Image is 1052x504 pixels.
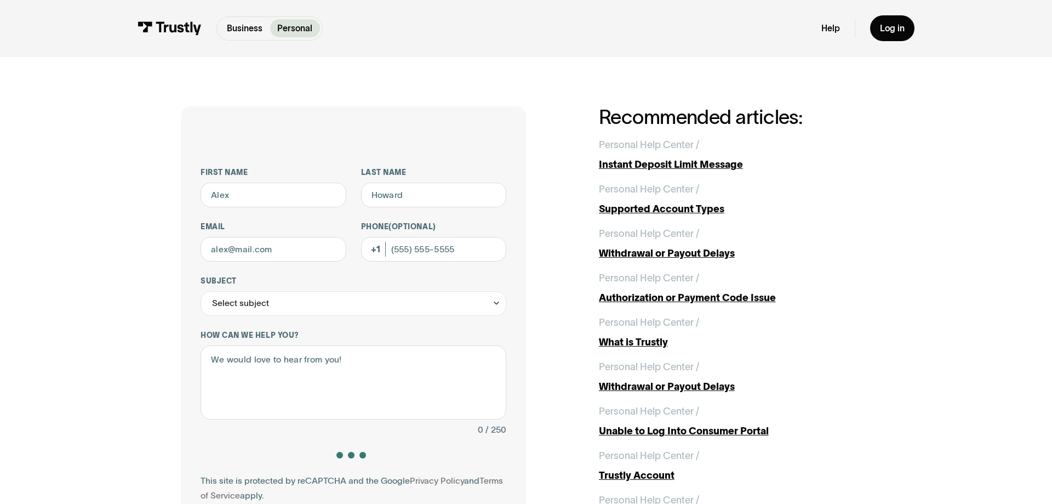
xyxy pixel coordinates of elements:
div: Personal Help Center / [599,315,699,330]
h2: Recommended articles: [599,106,871,128]
a: Business [220,19,270,37]
a: Personal [270,19,320,37]
input: alex@mail.com [201,237,346,262]
div: Personal Help Center / [599,226,699,241]
a: Personal Help Center /Unable to Log Into Consumer Portal [599,404,871,439]
a: Personal Help Center /Instant Deposit Limit Message [599,138,871,172]
label: Last name [361,168,507,178]
label: How can we help you? [201,331,506,341]
div: Authorization or Payment Code Issue [599,291,871,305]
div: Personal Help Center / [599,182,699,197]
div: Instant Deposit Limit Message [599,157,871,172]
div: Unable to Log Into Consumer Portal [599,424,871,439]
div: What is Trustly [599,335,871,350]
div: Personal Help Center / [599,449,699,463]
div: 0 [478,422,483,437]
p: Personal [277,22,312,35]
div: This site is protected by reCAPTCHA and the Google and apply. [201,473,506,503]
div: Withdrawal or Payout Delays [599,246,871,261]
a: Personal Help Center /Withdrawal or Payout Delays [599,226,871,261]
a: Help [821,23,840,34]
div: Personal Help Center / [599,138,699,152]
p: Business [227,22,262,35]
img: Trustly Logo [138,21,202,35]
a: Personal Help Center /Trustly Account [599,449,871,483]
div: Select subject [212,296,269,310]
a: Personal Help Center /What is Trustly [599,315,871,350]
div: Withdrawal or Payout Delays [599,380,871,394]
label: Subject [201,276,506,286]
span: (Optional) [388,223,436,231]
input: (555) 555-5555 [361,237,507,262]
a: Terms of Service [201,476,503,500]
a: Privacy Policy [410,476,464,485]
input: Howard [361,183,507,207]
div: / 250 [485,422,506,437]
div: Supported Account Types [599,202,871,217]
div: Personal Help Center / [599,271,699,286]
a: Personal Help Center /Withdrawal or Payout Delays [599,360,871,394]
a: Personal Help Center /Supported Account Types [599,182,871,217]
input: Alex [201,183,346,207]
label: Phone [361,222,507,232]
a: Personal Help Center /Authorization or Payment Code Issue [599,271,871,305]
div: Personal Help Center / [599,360,699,375]
div: Trustly Account [599,468,871,483]
label: Email [201,222,346,232]
a: Log in [870,15,914,41]
div: Personal Help Center / [599,404,699,419]
label: First name [201,168,346,178]
div: Log in [880,23,905,34]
